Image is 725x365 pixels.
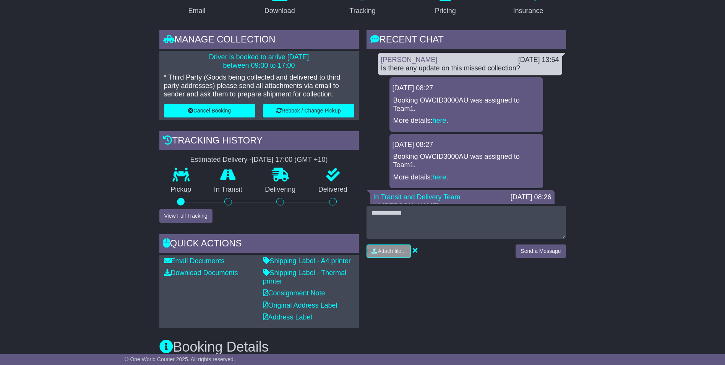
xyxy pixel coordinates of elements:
p: More details: . [393,117,539,125]
div: [DATE] 08:27 [393,141,540,149]
div: Manage collection [159,30,359,51]
h3: Booking Details [159,339,566,355]
div: [DATE] 08:26 [511,193,551,202]
a: Original Address Label [263,301,337,309]
p: * Third Party (Goods being collected and delivered to third party addresses) please send all atta... [164,73,354,98]
p: More details: . [393,173,539,182]
a: [PERSON_NAME] [381,56,438,64]
div: Estimated Delivery - [159,156,359,164]
p: Driver is booked to arrive [DATE] between 09:00 to 17:00 [164,53,354,70]
div: Tracking [349,6,375,16]
a: Consignment Note [263,289,325,297]
div: Tracking history [159,131,359,152]
div: [DATE] 17:00 (GMT +10) [252,156,328,164]
p: Delivered [307,186,359,194]
button: Rebook / Change Pickup [263,104,354,117]
button: View Full Tracking [159,209,212,223]
button: Send a Message [516,244,566,258]
div: [DATE] 08:27 [393,84,540,93]
div: [DATE] 13:54 [518,56,559,64]
p: Hi [PERSON_NAME], [374,202,551,211]
a: here [433,173,446,181]
div: Quick Actions [159,234,359,255]
span: © One World Courier 2025. All rights reserved. [125,356,235,362]
div: Is there any update on this missed collection? [381,64,559,73]
a: Address Label [263,313,312,321]
p: Pickup [159,186,203,194]
a: Download Documents [164,269,238,277]
a: Shipping Label - A4 printer [263,257,351,265]
p: Delivering [254,186,307,194]
div: Insurance [513,6,543,16]
a: Shipping Label - Thermal printer [263,269,347,285]
div: Pricing [435,6,456,16]
div: Download [264,6,295,16]
a: here [433,117,446,124]
div: RECENT CHAT [367,30,566,51]
p: Booking OWCID3000AU was assigned to Team1. [393,96,539,113]
div: Email [188,6,205,16]
a: In Transit and Delivery Team [373,193,461,201]
p: In Transit [203,186,254,194]
p: Booking OWCID3000AU was assigned to Team1. [393,153,539,169]
button: Cancel Booking [164,104,255,117]
a: Email Documents [164,257,225,265]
